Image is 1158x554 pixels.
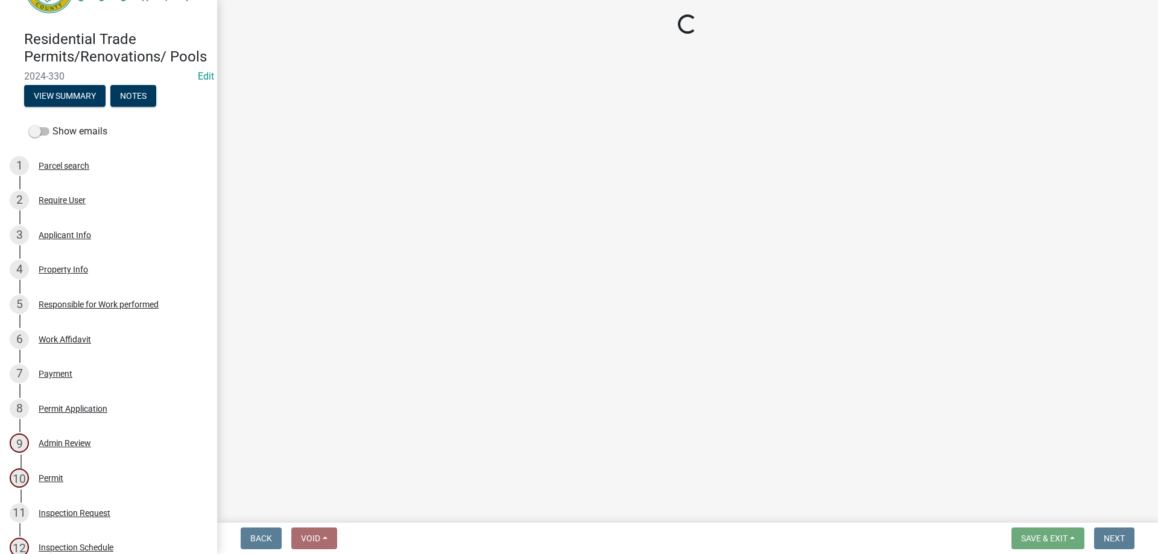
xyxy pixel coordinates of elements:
div: 11 [10,503,29,523]
wm-modal-confirm: Summary [24,92,106,101]
span: Save & Exit [1021,534,1068,543]
div: 10 [10,468,29,488]
div: Permit [39,474,63,482]
div: 3 [10,225,29,245]
button: Notes [110,85,156,107]
div: 6 [10,330,29,349]
div: Payment [39,370,72,378]
button: Void [291,527,337,549]
button: Next [1094,527,1134,549]
span: Next [1104,534,1125,543]
div: 7 [10,364,29,383]
label: Show emails [29,124,107,139]
div: Parcel search [39,162,89,170]
div: 5 [10,295,29,314]
div: Property Info [39,265,88,274]
div: 1 [10,156,29,175]
button: Back [241,527,282,549]
div: Admin Review [39,439,91,447]
h4: Residential Trade Permits/Renovations/ Pools [24,31,207,66]
span: 2024-330 [24,71,193,82]
button: Save & Exit [1011,527,1084,549]
div: Applicant Info [39,231,91,239]
span: Back [250,534,272,543]
div: 8 [10,399,29,418]
div: 2 [10,190,29,210]
wm-modal-confirm: Notes [110,92,156,101]
button: View Summary [24,85,106,107]
div: 9 [10,433,29,453]
div: 4 [10,260,29,279]
div: Work Affidavit [39,335,91,344]
wm-modal-confirm: Edit Application Number [198,71,214,82]
a: Edit [198,71,214,82]
div: Inspection Schedule [39,543,113,552]
div: Inspection Request [39,509,110,517]
div: Responsible for Work performed [39,300,159,309]
span: Void [301,534,320,543]
div: Require User [39,196,86,204]
div: Permit Application [39,404,107,413]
